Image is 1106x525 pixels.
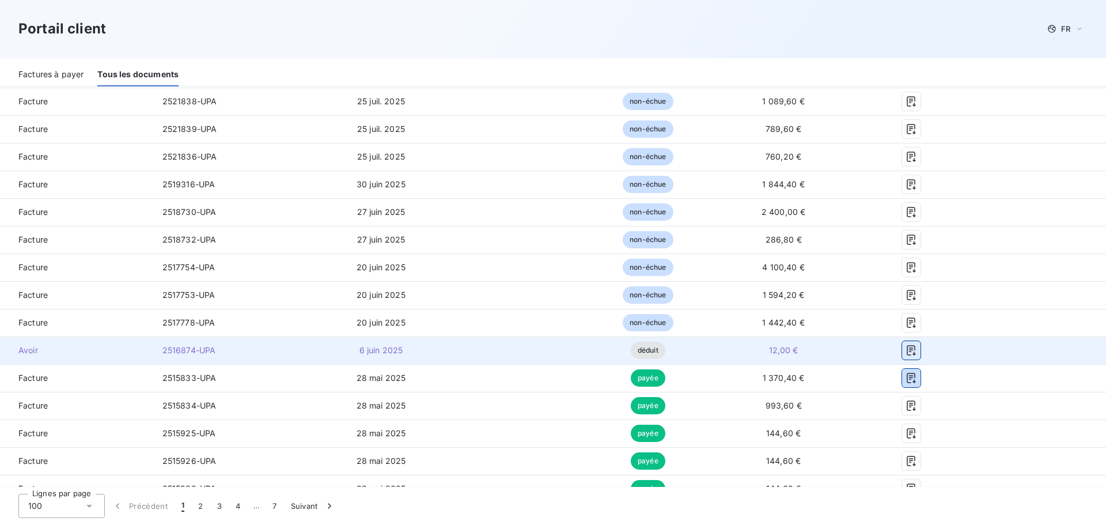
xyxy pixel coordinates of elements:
[9,206,144,218] span: Facture
[766,124,801,134] span: 789,60 €
[623,148,673,165] span: non-échue
[357,235,406,244] span: 27 juin 2025
[229,494,247,518] button: 4
[623,120,673,138] span: non-échue
[18,18,106,39] h3: Portail client
[175,494,191,518] button: 1
[631,452,665,470] span: payée
[9,262,144,273] span: Facture
[162,124,217,134] span: 2521839-UPA
[357,456,406,466] span: 28 mai 2025
[623,176,673,193] span: non-échue
[631,369,665,387] span: payée
[162,345,216,355] span: 2516874-UPA
[631,480,665,497] span: payée
[28,500,42,512] span: 100
[357,290,406,300] span: 20 juin 2025
[247,497,266,515] span: …
[9,317,144,328] span: Facture
[357,96,405,106] span: 25 juil. 2025
[9,428,144,439] span: Facture
[357,207,406,217] span: 27 juin 2025
[766,428,801,438] span: 144,60 €
[162,235,217,244] span: 2518732-UPA
[766,456,801,466] span: 144,60 €
[766,484,801,493] span: 144,60 €
[18,62,84,86] div: Factures à payer
[623,286,673,304] span: non-échue
[631,342,665,359] span: déduit
[97,62,179,86] div: Tous les documents
[162,318,215,327] span: 2517778-UPA
[766,235,802,244] span: 286,80 €
[766,152,801,161] span: 760,20 €
[9,289,144,301] span: Facture
[357,262,406,272] span: 20 juin 2025
[623,203,673,221] span: non-échue
[357,179,406,189] span: 30 juin 2025
[181,500,184,512] span: 1
[162,401,217,410] span: 2515834-UPA
[623,314,673,331] span: non-échue
[9,123,144,135] span: Facture
[357,373,406,383] span: 28 mai 2025
[9,372,144,384] span: Facture
[762,207,806,217] span: 2 400,00 €
[357,401,406,410] span: 28 mai 2025
[357,124,405,134] span: 25 juil. 2025
[162,152,217,161] span: 2521836-UPA
[763,373,805,383] span: 1 370,40 €
[357,484,406,493] span: 28 mai 2025
[9,345,144,356] span: Avoir
[762,96,805,106] span: 1 089,60 €
[9,455,144,467] span: Facture
[1061,24,1070,33] span: FR
[357,428,406,438] span: 28 mai 2025
[162,456,217,466] span: 2515926-UPA
[162,484,217,493] span: 2515928-UPA
[162,290,215,300] span: 2517753-UPA
[9,96,144,107] span: Facture
[266,494,283,518] button: 7
[762,262,805,272] span: 4 100,40 €
[9,179,144,190] span: Facture
[9,483,144,494] span: Facture
[357,152,405,161] span: 25 juil. 2025
[105,494,175,518] button: Précédent
[631,425,665,442] span: payée
[762,318,805,327] span: 1 442,40 €
[9,234,144,245] span: Facture
[623,259,673,276] span: non-échue
[766,401,802,410] span: 993,60 €
[162,262,215,272] span: 2517754-UPA
[9,151,144,163] span: Facture
[763,290,805,300] span: 1 594,20 €
[769,345,798,355] span: 12,00 €
[762,179,805,189] span: 1 844,40 €
[162,373,217,383] span: 2515833-UPA
[162,179,215,189] span: 2519316-UPA
[284,494,342,518] button: Suivant
[162,96,217,106] span: 2521838-UPA
[623,231,673,248] span: non-échue
[162,428,216,438] span: 2515925-UPA
[210,494,229,518] button: 3
[623,93,673,110] span: non-échue
[9,400,144,411] span: Facture
[631,397,665,414] span: payée
[191,494,210,518] button: 2
[359,345,403,355] span: 6 juin 2025
[162,207,217,217] span: 2518730-UPA
[357,318,406,327] span: 20 juin 2025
